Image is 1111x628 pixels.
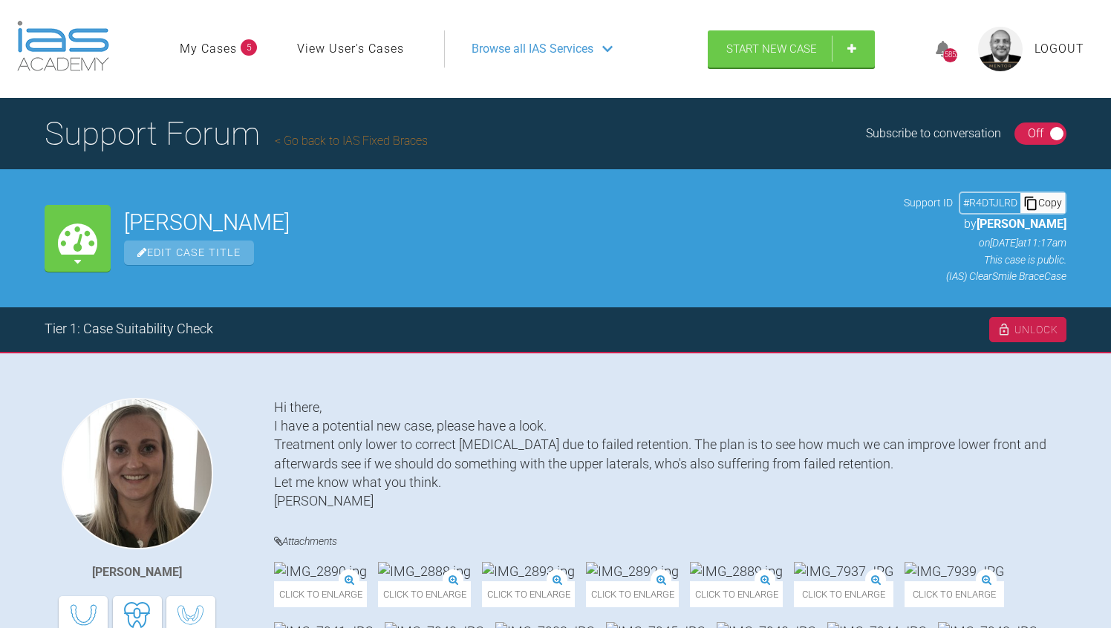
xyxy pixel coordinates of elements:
[904,194,953,211] span: Support ID
[17,21,109,71] img: logo-light.3e3ef733.png
[960,194,1020,211] div: # R4DTJLRD
[180,39,237,59] a: My Cases
[482,581,575,607] span: Click to enlarge
[275,134,428,148] a: Go back to IAS Fixed Braces
[62,398,213,549] img: Marie Thogersen
[1020,193,1065,212] div: Copy
[794,581,893,607] span: Click to enlarge
[943,48,957,62] div: 15853
[904,268,1066,284] p: (IAS) ClearSmile Brace Case
[905,562,1004,580] img: IMG_7939.JPG
[989,317,1066,342] div: Unlock
[978,27,1023,71] img: profile.png
[586,562,679,580] img: IMG_2892.jpg
[378,581,471,607] span: Click to enlarge
[997,323,1011,336] img: unlock.cc94ed01.svg
[586,581,679,607] span: Click to enlarge
[241,39,257,56] span: 5
[92,563,182,582] div: [PERSON_NAME]
[794,562,893,580] img: IMG_7937.JPG
[378,562,471,580] img: IMG_2888.jpg
[472,39,593,59] span: Browse all IAS Services
[904,252,1066,268] p: This case is public.
[904,215,1066,234] p: by
[45,108,428,160] h1: Support Forum
[904,235,1066,251] p: on [DATE] at 11:17am
[1028,124,1043,143] div: Off
[274,398,1066,510] div: Hi there, I have a potential new case, please have a look. Treatment only lower to correct [MEDIC...
[690,562,783,580] img: IMG_2889.jpg
[274,581,367,607] span: Click to enlarge
[708,30,875,68] a: Start New Case
[690,581,783,607] span: Click to enlarge
[977,217,1066,231] span: [PERSON_NAME]
[274,562,367,580] img: IMG_2890.jpg
[482,562,575,580] img: IMG_2893.jpg
[905,581,1004,607] span: Click to enlarge
[274,532,1066,551] h4: Attachments
[1035,39,1084,59] a: Logout
[297,39,404,59] a: View User's Cases
[726,42,817,56] span: Start New Case
[124,241,254,265] span: Edit Case Title
[124,212,890,234] h2: [PERSON_NAME]
[866,124,1001,143] div: Subscribe to conversation
[45,318,213,340] div: Tier 1: Case Suitability Check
